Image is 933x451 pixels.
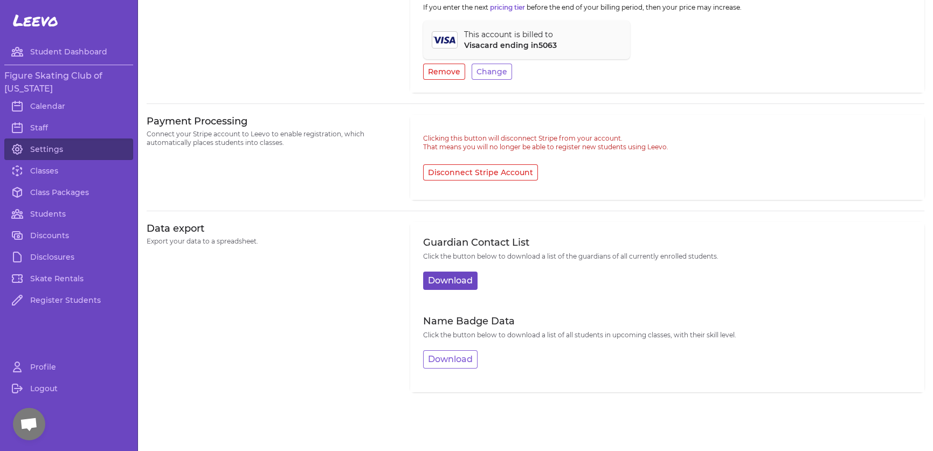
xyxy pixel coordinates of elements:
[4,225,133,246] a: Discounts
[423,3,744,12] p: If you enter the next before the end of your billing period, then your price may increase.
[4,160,133,182] a: Classes
[423,64,465,80] button: Remove
[147,130,397,147] p: Connect your Stripe account to Leevo to enable registration, which automatically places students ...
[423,134,744,151] p: Clicking this button will disconnect Stripe from your account. That means you will no longer be a...
[4,182,133,203] a: Class Packages
[4,95,133,117] a: Calendar
[490,3,525,11] a: pricing tier
[423,331,744,339] p: Click the button below to download a list of all students in upcoming classes, with their skill l...
[4,203,133,225] a: Students
[4,268,133,289] a: Skate Rentals
[4,70,133,95] h3: Figure Skating Club of [US_STATE]
[4,289,133,311] a: Register Students
[423,252,744,261] p: Click the button below to download a list of the guardians of all currently enrolled students.
[147,237,397,246] p: Export your data to a spreadsheet.
[4,138,133,160] a: Settings
[4,356,133,378] a: Profile
[4,41,133,63] a: Student Dashboard
[13,11,58,30] span: Leevo
[423,314,744,329] p: Name Badge Data
[472,64,512,80] button: Change
[4,378,133,399] a: Logout
[147,115,397,128] h3: Payment Processing
[4,117,133,138] a: Staff
[147,222,397,235] h3: Data export
[423,272,478,290] button: Download
[464,40,557,51] p: Visa card ending in 5063
[423,235,744,250] p: Guardian Contact List
[4,246,133,268] a: Disclosures
[423,164,538,181] button: Disconnect Stripe Account
[423,350,478,369] button: Download
[13,408,45,440] div: Open chat
[464,29,557,40] p: This account is billed to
